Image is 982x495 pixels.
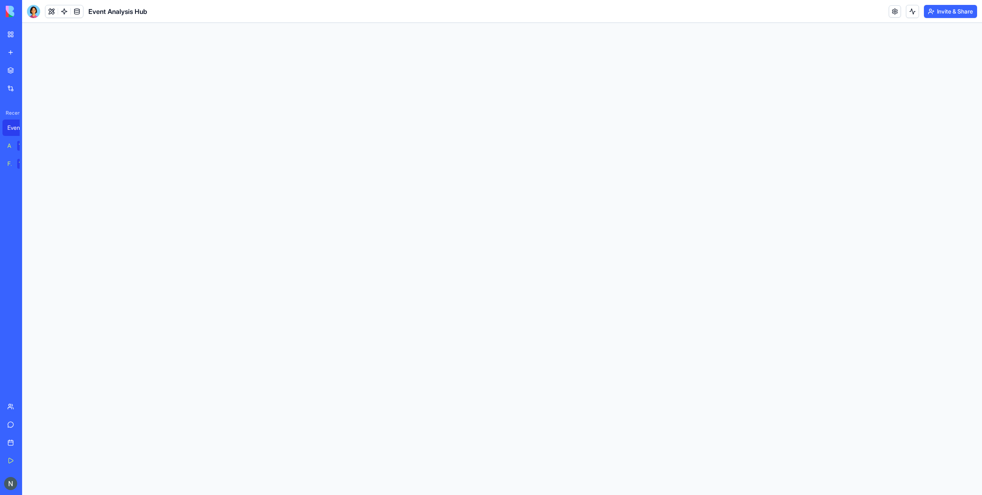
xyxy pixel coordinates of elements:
[88,7,147,16] span: Event Analysis Hub
[2,138,35,154] a: AI Logo GeneratorTRY
[2,120,35,136] a: Event Analysis Hub
[4,477,17,490] img: ACg8ocL1vD7rAQ2IFbhM59zu4LmKacefKTco8m5b5FOE3v_IX66Kcw=s96-c
[2,110,20,116] span: Recent
[7,142,11,150] div: AI Logo Generator
[2,156,35,172] a: Feedback FormTRY
[924,5,977,18] button: Invite & Share
[7,160,11,168] div: Feedback Form
[7,124,30,132] div: Event Analysis Hub
[6,6,56,17] img: logo
[17,141,30,151] div: TRY
[17,159,30,169] div: TRY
